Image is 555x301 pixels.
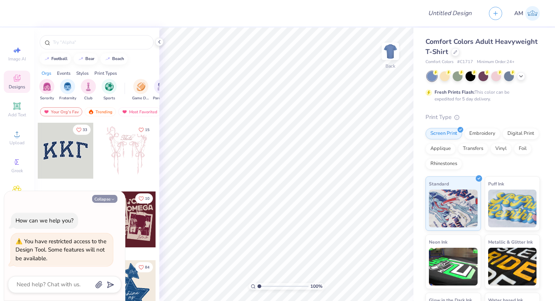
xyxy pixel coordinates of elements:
span: Comfort Colors [425,59,453,65]
button: filter button [132,79,150,101]
strong: Fresh Prints Flash: [435,89,475,95]
div: Styles [76,70,89,77]
div: Orgs [42,70,51,77]
div: Your Org's Fav [40,107,82,116]
span: # C1717 [457,59,473,65]
button: Like [135,262,153,272]
img: Metallic & Glitter Ink [488,248,537,286]
a: AM [514,6,540,21]
img: trend_line.gif [78,57,84,61]
button: football [40,53,71,65]
span: Comfort Colors Adult Heavyweight T-Shirt [425,37,538,56]
div: Print Types [94,70,117,77]
div: filter for Club [81,79,96,101]
div: filter for Game Day [132,79,150,101]
img: Back [383,44,398,59]
img: Club Image [84,82,92,91]
div: Print Type [425,113,540,122]
span: Puff Ink [488,180,504,188]
div: filter for Sports [102,79,117,101]
span: Fraternity [59,96,76,101]
div: Rhinestones [425,158,462,170]
button: filter button [102,79,117,101]
span: Club [84,96,92,101]
span: 84 [145,265,150,269]
span: Neon Ink [429,238,447,246]
button: filter button [153,79,170,101]
div: Digital Print [503,128,539,139]
span: Sorority [40,96,54,101]
span: 33 [83,128,87,132]
img: trend_line.gif [44,57,50,61]
span: Upload [9,140,25,146]
button: filter button [59,79,76,101]
div: filter for Parent's Weekend [153,79,170,101]
img: Standard [429,190,478,227]
div: Most Favorited [118,107,161,116]
img: most_fav.gif [122,109,128,114]
span: 100 % [310,283,322,290]
div: You have restricted access to the Design Tool. Some features will not be available. [15,238,106,262]
button: Collapse [92,195,117,203]
div: beach [112,57,124,61]
div: This color can be expedited for 5 day delivery. [435,89,527,102]
div: How can we help you? [15,217,74,224]
div: Applique [425,143,456,154]
span: AM [514,9,523,18]
div: filter for Sorority [39,79,54,101]
img: trend_line.gif [105,57,111,61]
span: Image AI [8,56,26,62]
button: Like [135,193,153,204]
span: Greek [11,168,23,174]
img: Neon Ink [429,248,478,286]
img: Puff Ink [488,190,537,227]
div: Events [57,70,71,77]
div: Foil [514,143,532,154]
img: Parent's Weekend Image [157,82,166,91]
button: filter button [39,79,54,101]
img: Sports Image [105,82,114,91]
div: Trending [85,107,116,116]
div: Transfers [458,143,488,154]
span: Parent's Weekend [153,96,170,101]
img: Game Day Image [137,82,145,91]
span: 10 [145,197,150,201]
span: Add Text [8,112,26,118]
img: Ashanna Mae Viceo [525,6,540,21]
div: bear [85,57,94,61]
button: bear [74,53,98,65]
button: beach [100,53,128,65]
span: Game Day [132,96,150,101]
button: Like [135,125,153,135]
button: filter button [81,79,96,101]
div: football [51,57,68,61]
button: Like [73,125,91,135]
input: Untitled Design [422,6,478,21]
span: Designs [9,84,25,90]
img: trending.gif [88,109,94,114]
img: Sorority Image [43,82,51,91]
div: Embroidery [464,128,500,139]
img: most_fav.gif [43,109,49,114]
div: Back [385,63,395,69]
div: filter for Fraternity [59,79,76,101]
img: Fraternity Image [63,82,72,91]
input: Try "Alpha" [52,39,149,46]
div: Vinyl [490,143,512,154]
span: 15 [145,128,150,132]
span: Sports [103,96,115,101]
span: Standard [429,180,449,188]
span: Metallic & Glitter Ink [488,238,533,246]
div: Screen Print [425,128,462,139]
span: Minimum Order: 24 + [477,59,515,65]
